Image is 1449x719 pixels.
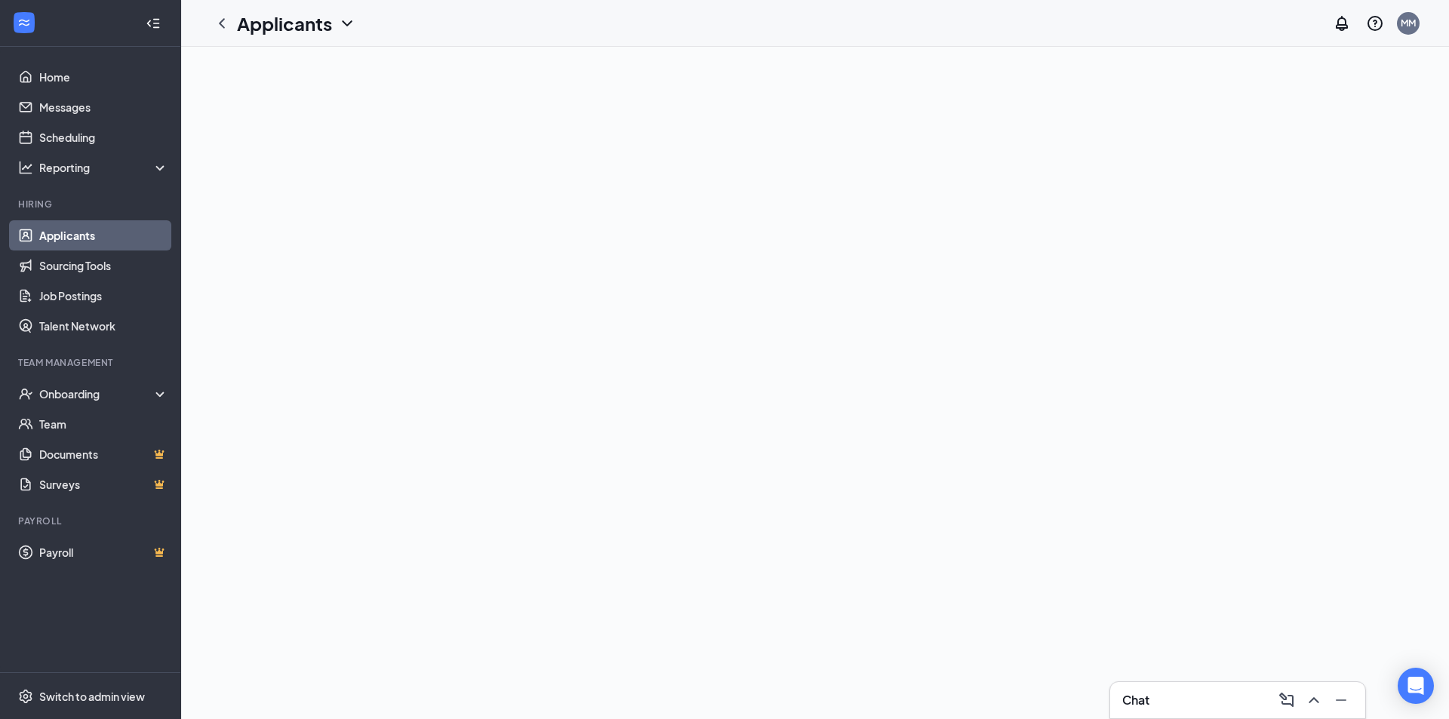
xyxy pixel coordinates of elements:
[1401,17,1416,29] div: MM
[39,469,168,499] a: SurveysCrown
[39,92,168,122] a: Messages
[1366,14,1384,32] svg: QuestionInfo
[39,62,168,92] a: Home
[1122,692,1149,708] h3: Chat
[39,689,145,704] div: Switch to admin view
[39,220,168,250] a: Applicants
[39,439,168,469] a: DocumentsCrown
[1278,691,1296,709] svg: ComposeMessage
[1275,688,1299,712] button: ComposeMessage
[18,386,33,401] svg: UserCheck
[18,515,165,527] div: Payroll
[1332,691,1350,709] svg: Minimize
[1398,668,1434,704] div: Open Intercom Messenger
[18,689,33,704] svg: Settings
[39,250,168,281] a: Sourcing Tools
[39,281,168,311] a: Job Postings
[146,16,161,31] svg: Collapse
[39,537,168,567] a: PayrollCrown
[39,122,168,152] a: Scheduling
[1333,14,1351,32] svg: Notifications
[1302,688,1326,712] button: ChevronUp
[39,409,168,439] a: Team
[18,356,165,369] div: Team Management
[213,14,231,32] svg: ChevronLeft
[18,160,33,175] svg: Analysis
[17,15,32,30] svg: WorkstreamLogo
[1305,691,1323,709] svg: ChevronUp
[18,198,165,210] div: Hiring
[338,14,356,32] svg: ChevronDown
[1329,688,1353,712] button: Minimize
[39,160,169,175] div: Reporting
[39,386,155,401] div: Onboarding
[237,11,332,36] h1: Applicants
[39,311,168,341] a: Talent Network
